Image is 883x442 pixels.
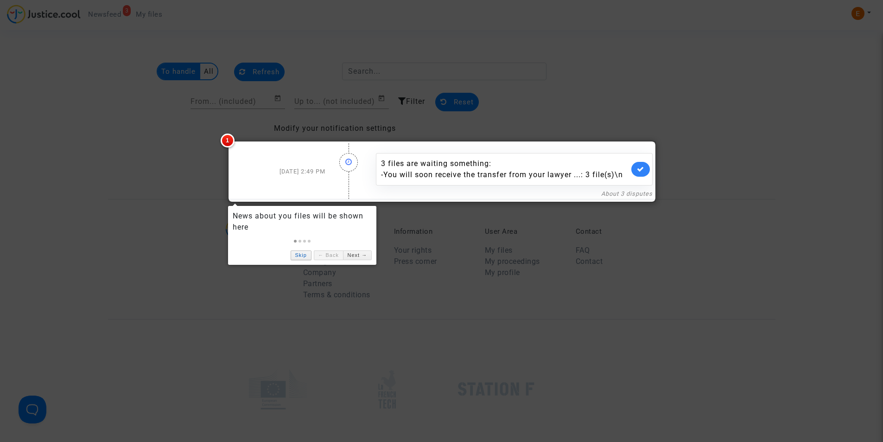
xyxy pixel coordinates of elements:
[343,250,372,260] a: Next →
[314,250,343,260] a: ← Back
[381,158,629,180] div: 3 files are waiting something:
[223,144,332,199] div: [DATE] 2:49 PM
[291,250,311,260] a: Skip
[221,134,235,147] span: 1
[381,169,629,180] div: - You will soon receive the transfer from your lawyer ...: 3 file(s)\n
[233,211,372,233] div: News about you files will be shown here
[601,190,653,197] a: About 3 disputes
